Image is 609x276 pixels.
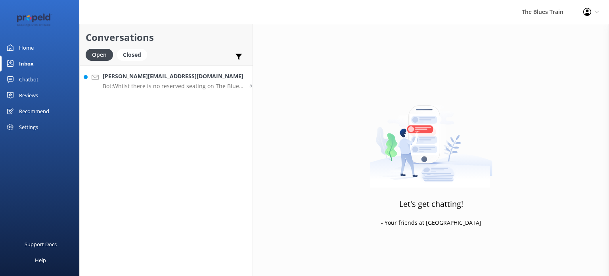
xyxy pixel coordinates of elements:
img: artwork of a man stealing a conversation from at giant smartphone [370,89,492,188]
h2: Conversations [86,30,247,45]
div: Inbox [19,56,34,71]
div: Help [35,252,46,268]
h3: Let's get chatting! [399,198,463,210]
h4: [PERSON_NAME][EMAIL_ADDRESS][DOMAIN_NAME] [103,72,243,81]
span: Oct 12 2025 05:35pm (UTC +11:00) Australia/Sydney [249,82,259,89]
a: Closed [117,50,151,59]
div: Home [19,40,34,56]
p: - Your friends at [GEOGRAPHIC_DATA] [381,218,481,227]
img: 12-1677471078.png [12,14,57,27]
p: Bot: Whilst there is no reserved seating on The Blues Train, each carriage has seats for every pa... [103,83,243,90]
div: Support Docs [25,236,57,252]
a: [PERSON_NAME][EMAIL_ADDRESS][DOMAIN_NAME]Bot:Whilst there is no reserved seating on The Blues Tra... [80,66,253,95]
div: Reviews [19,87,38,103]
div: Chatbot [19,71,38,87]
a: Open [86,50,117,59]
div: Recommend [19,103,49,119]
div: Open [86,49,113,61]
div: Closed [117,49,147,61]
div: Settings [19,119,38,135]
